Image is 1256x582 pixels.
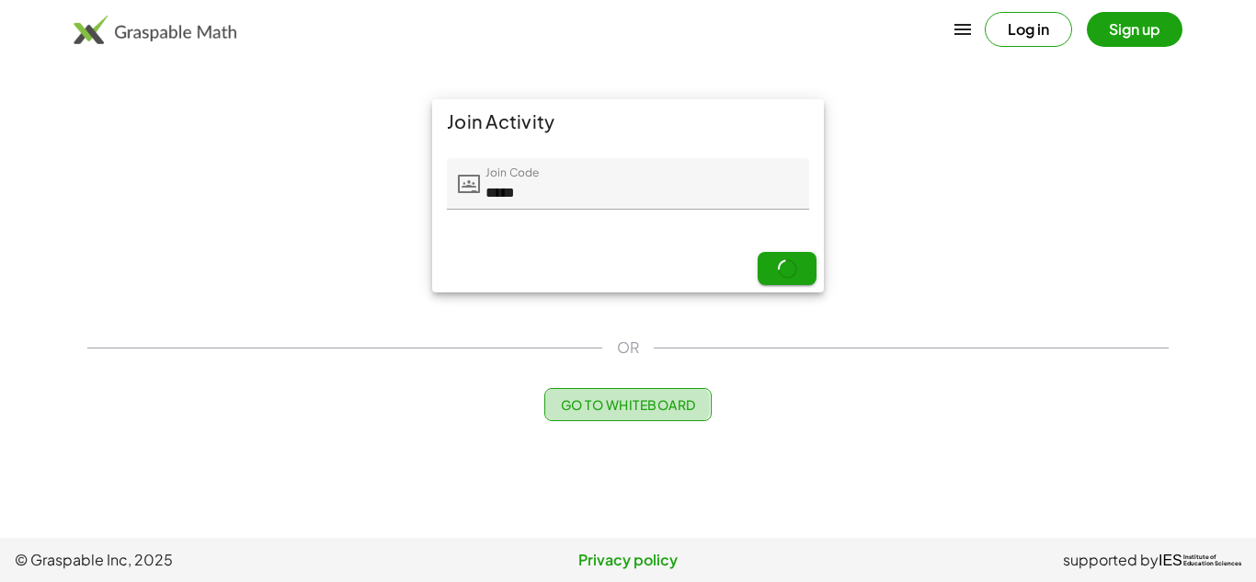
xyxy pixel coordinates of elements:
div: Join Activity [432,99,824,143]
span: IES [1159,552,1182,569]
button: Log in [985,12,1072,47]
span: supported by [1063,549,1159,571]
button: Sign up [1087,12,1182,47]
a: IESInstitute ofEducation Sciences [1159,549,1241,571]
span: OR [617,337,639,359]
button: Go to Whiteboard [544,388,711,421]
span: Go to Whiteboard [560,396,695,413]
a: Privacy policy [424,549,833,571]
span: Institute of Education Sciences [1183,554,1241,567]
span: © Graspable Inc, 2025 [15,549,424,571]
